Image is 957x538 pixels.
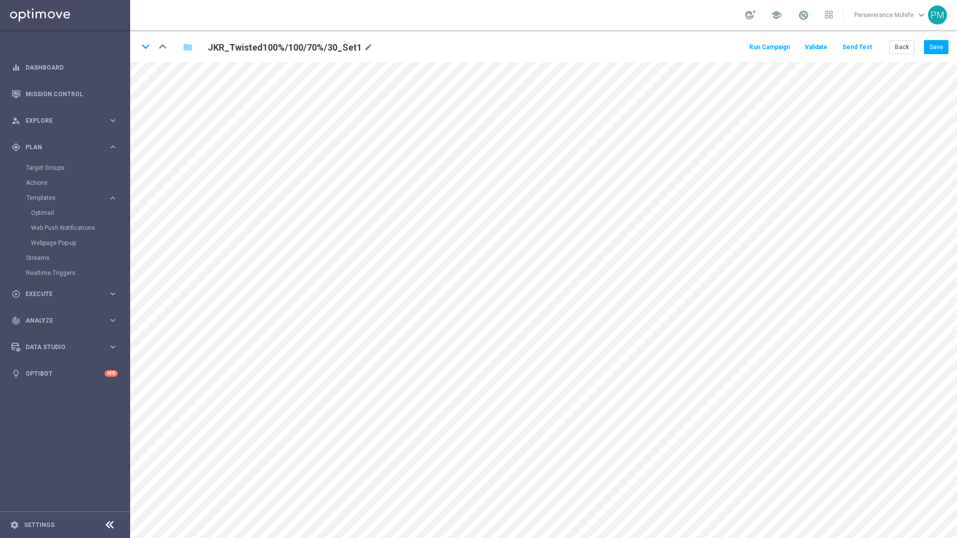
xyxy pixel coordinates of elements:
span: Templates [27,195,98,201]
button: equalizer Dashboard [11,64,118,72]
i: person_search [12,116,21,125]
i: keyboard_arrow_right [108,289,118,299]
div: Analyze [12,316,108,325]
div: Templates [27,195,108,201]
i: gps_fixed [12,143,21,152]
i: keyboard_arrow_right [108,116,118,125]
button: Back [889,40,914,54]
span: Validate [805,44,827,51]
div: +10 [105,370,118,377]
button: lightbulb Optibot +10 [11,370,118,378]
i: equalizer [12,63,21,72]
div: Target Groups [26,160,129,175]
div: PM [928,6,947,25]
a: Webpage Pop-up [31,239,104,247]
div: Optibot [12,360,118,387]
button: Save [924,40,948,54]
button: Templates keyboard_arrow_right [26,194,118,202]
a: Mission Control [26,81,118,107]
div: Streams [26,250,129,265]
div: Webpage Pop-up [31,235,129,250]
div: Data Studio [12,343,108,352]
div: Templates [26,190,129,250]
i: keyboard_arrow_right [108,193,118,203]
a: Target Groups [26,164,104,172]
i: folder [183,41,193,53]
div: Plan [12,143,108,152]
div: Web Push Notifications [31,220,129,235]
button: track_changes Analyze keyboard_arrow_right [11,317,118,325]
i: keyboard_arrow_right [108,316,118,325]
i: play_circle_outline [12,290,21,299]
i: keyboard_arrow_right [108,142,118,152]
span: Analyze [26,318,108,324]
i: keyboard_arrow_down [138,39,153,54]
i: settings [10,520,19,529]
i: track_changes [12,316,21,325]
a: Dashboard [26,54,118,81]
button: person_search Explore keyboard_arrow_right [11,117,118,125]
div: Explore [12,116,108,125]
span: keyboard_arrow_down [916,10,927,21]
button: Mission Control [11,90,118,98]
div: Mission Control [12,81,118,107]
span: Execute [26,291,108,297]
span: school [771,10,782,21]
button: play_circle_outline Execute keyboard_arrow_right [11,290,118,298]
button: Validate [803,41,829,54]
a: Optimail [31,209,104,217]
i: lightbulb [12,369,21,378]
button: gps_fixed Plan keyboard_arrow_right [11,143,118,151]
a: Optibot [26,360,105,387]
button: Run Campaign [748,41,791,54]
a: Settings [24,522,55,528]
i: keyboard_arrow_right [108,342,118,352]
button: Send Test [841,41,873,54]
button: folder [182,39,194,55]
span: Data Studio [26,344,108,350]
button: Data Studio keyboard_arrow_right [11,343,118,351]
div: Execute [12,290,108,299]
a: Actions [26,179,104,187]
i: mode_edit [364,42,373,54]
h2: JKR_Twisted100%/100/70%/30_Set1 [208,42,362,54]
span: Plan [26,144,108,150]
div: Optimail [31,205,129,220]
a: Web Push Notifications [31,224,104,232]
a: Streams [26,254,104,262]
a: Perseverance Molefekeyboard_arrow_down [853,8,928,23]
span: Explore [26,118,108,124]
div: Actions [26,175,129,190]
div: Realtime Triggers [26,265,129,281]
a: Realtime Triggers [26,269,104,277]
div: Dashboard [12,54,118,81]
